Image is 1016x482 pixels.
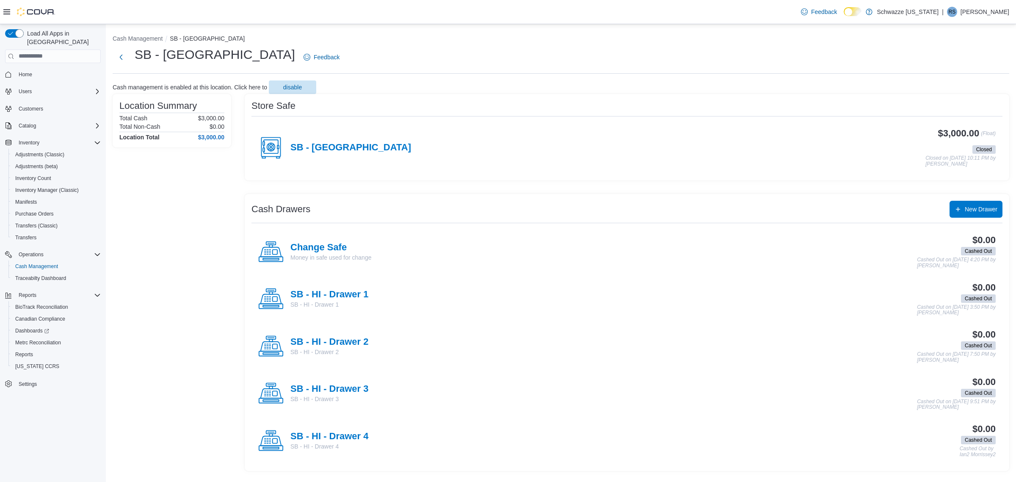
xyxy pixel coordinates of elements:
[19,139,39,146] span: Inventory
[917,352,996,363] p: Cashed Out on [DATE] 7:50 PM by [PERSON_NAME]
[210,123,224,130] p: $0.00
[8,172,104,184] button: Inventory Count
[12,150,101,160] span: Adjustments (Classic)
[972,377,996,387] h3: $0.00
[12,326,52,336] a: Dashboards
[290,395,368,403] p: SB - HI - Drawer 3
[8,161,104,172] button: Adjustments (beta)
[113,49,130,66] button: Next
[12,273,101,283] span: Traceabilty Dashboard
[917,399,996,410] p: Cashed Out on [DATE] 9:51 PM by [PERSON_NAME]
[972,424,996,434] h3: $0.00
[972,330,996,340] h3: $0.00
[12,314,101,324] span: Canadian Compliance
[12,209,57,219] a: Purchase Orders
[12,185,82,195] a: Inventory Manager (Classic)
[949,7,956,17] span: RS
[965,389,992,397] span: Cashed Out
[119,123,160,130] h6: Total Non-Cash
[15,151,64,158] span: Adjustments (Classic)
[15,249,47,260] button: Operations
[8,208,104,220] button: Purchase Orders
[917,257,996,269] p: Cashed Out on [DATE] 4:20 PM by [PERSON_NAME]
[113,35,163,42] button: Cash Management
[15,69,36,80] a: Home
[15,211,54,217] span: Purchase Orders
[961,247,996,255] span: Cashed Out
[2,68,104,80] button: Home
[283,83,302,91] span: disable
[8,196,104,208] button: Manifests
[8,232,104,244] button: Transfers
[12,185,101,195] span: Inventory Manager (Classic)
[113,34,1009,44] nav: An example of EuiBreadcrumbs
[965,205,997,213] span: New Drawer
[15,316,65,322] span: Canadian Compliance
[942,7,944,17] p: |
[15,199,37,205] span: Manifests
[877,7,939,17] p: Schwazze [US_STATE]
[12,349,101,360] span: Reports
[12,349,36,360] a: Reports
[15,187,79,194] span: Inventory Manager (Classic)
[8,272,104,284] button: Traceabilty Dashboard
[12,302,72,312] a: BioTrack Reconciliation
[135,46,295,63] h1: SB - [GEOGRAPHIC_DATA]
[15,304,68,310] span: BioTrack Reconciliation
[972,145,996,154] span: Closed
[2,120,104,132] button: Catalog
[19,122,36,129] span: Catalog
[15,234,36,241] span: Transfers
[12,150,68,160] a: Adjustments (Classic)
[961,341,996,350] span: Cashed Out
[972,283,996,293] h3: $0.00
[12,326,101,336] span: Dashboards
[119,115,147,122] h6: Total Cash
[290,337,368,348] h4: SB - HI - Drawer 2
[5,65,101,412] nav: Complex example
[961,436,996,444] span: Cashed Out
[113,84,267,91] p: Cash management is enabled at this location. Click here to
[12,261,101,271] span: Cash Management
[12,197,101,207] span: Manifests
[12,221,61,231] a: Transfers (Classic)
[15,86,101,97] span: Users
[15,103,101,114] span: Customers
[19,88,32,95] span: Users
[12,273,69,283] a: Traceabilty Dashboard
[925,155,996,167] p: Closed on [DATE] 10:11 PM by [PERSON_NAME]
[12,233,40,243] a: Transfers
[19,251,44,258] span: Operations
[798,3,840,20] a: Feedback
[12,233,101,243] span: Transfers
[12,314,69,324] a: Canadian Compliance
[8,301,104,313] button: BioTrack Reconciliation
[290,253,371,262] p: Money in safe used for change
[251,204,310,214] h3: Cash Drawers
[12,221,101,231] span: Transfers (Classic)
[15,121,101,131] span: Catalog
[965,342,992,349] span: Cashed Out
[976,146,992,153] span: Closed
[8,220,104,232] button: Transfers (Classic)
[12,209,101,219] span: Purchase Orders
[12,338,101,348] span: Metrc Reconciliation
[844,16,844,17] span: Dark Mode
[15,378,101,389] span: Settings
[8,349,104,360] button: Reports
[12,261,61,271] a: Cash Management
[15,379,40,389] a: Settings
[119,101,197,111] h3: Location Summary
[965,295,992,302] span: Cashed Out
[19,105,43,112] span: Customers
[15,327,49,334] span: Dashboards
[2,86,104,97] button: Users
[8,360,104,372] button: [US_STATE] CCRS
[15,351,33,358] span: Reports
[15,290,101,300] span: Reports
[8,325,104,337] a: Dashboards
[15,222,58,229] span: Transfers (Classic)
[12,161,101,172] span: Adjustments (beta)
[300,49,343,66] a: Feedback
[12,302,101,312] span: BioTrack Reconciliation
